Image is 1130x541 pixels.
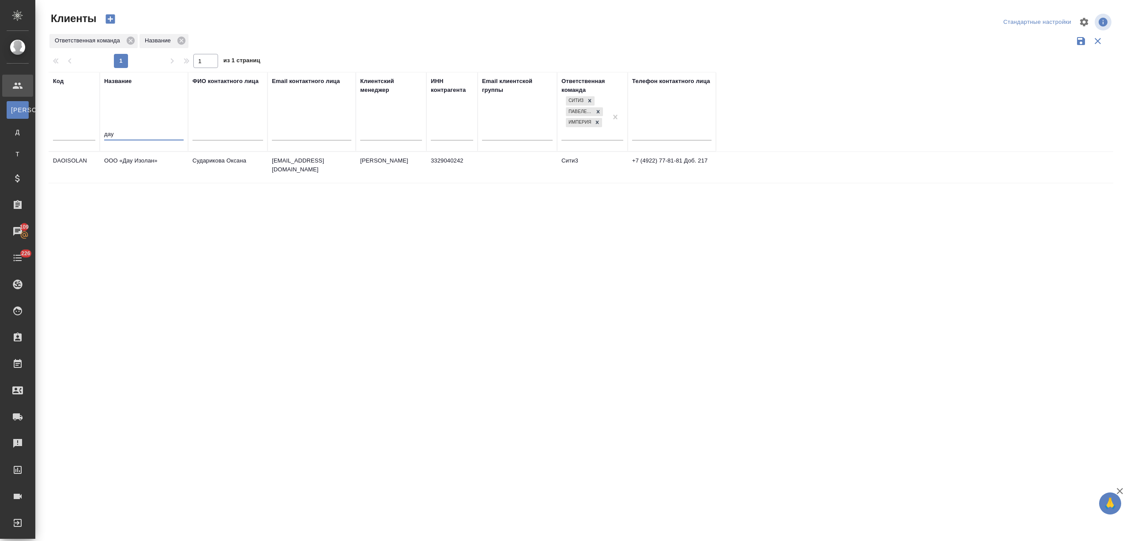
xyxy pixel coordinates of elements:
a: 226 [2,247,33,269]
div: Павелецкая (Экс.Вивальди) [566,107,593,117]
span: Д [11,128,24,136]
div: Email клиентской группы [482,77,553,95]
p: Ответственная команда [55,36,123,45]
div: Название [104,77,132,86]
div: Сити3, Павелецкая (Экс.Вивальди), Империя [565,106,604,117]
div: Сити3, Павелецкая (Экс.Вивальди), Империя [565,117,603,128]
div: Ответственная команда [561,77,623,95]
div: Код [53,77,64,86]
span: Клиенты [49,11,96,26]
button: 🙏 [1099,492,1121,515]
a: 109 [2,220,33,242]
button: Сохранить фильтры [1073,33,1089,49]
td: Сударикова Оксана [188,152,267,183]
td: ООО «Дау Изолан» [100,152,188,183]
span: [PERSON_NAME] [11,106,24,114]
td: 3329040242 [426,152,478,183]
p: Название [145,36,174,45]
div: Империя [566,118,592,127]
p: [EMAIL_ADDRESS][DOMAIN_NAME] [272,156,351,174]
td: Сити3 [557,152,628,183]
span: Т [11,150,24,159]
div: Название [139,34,188,48]
div: Ответственная команда [49,34,138,48]
span: 🙏 [1103,494,1118,513]
span: Посмотреть информацию [1095,14,1113,30]
button: Создать [100,11,121,26]
div: Телефон контактного лица [632,77,710,86]
a: Т [7,145,29,163]
span: из 1 страниц [223,55,260,68]
span: 226 [16,249,36,258]
a: [PERSON_NAME] [7,101,29,119]
div: Email контактного лица [272,77,340,86]
a: Д [7,123,29,141]
td: DAOISOLAN [49,152,100,183]
div: ИНН контрагента [431,77,473,95]
button: Сбросить фильтры [1089,33,1106,49]
div: ФИО контактного лица [192,77,259,86]
div: split button [1001,15,1073,29]
span: 109 [15,223,34,231]
span: Настроить таблицу [1073,11,1095,33]
div: Сити3 [566,96,585,106]
td: [PERSON_NAME] [356,152,426,183]
div: Сити3, Павелецкая (Экс.Вивальди), Империя [565,95,595,106]
div: Клиентский менеджер [360,77,422,95]
p: +7 (4922) 77-81-81 Доб. 217 [632,156,712,165]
